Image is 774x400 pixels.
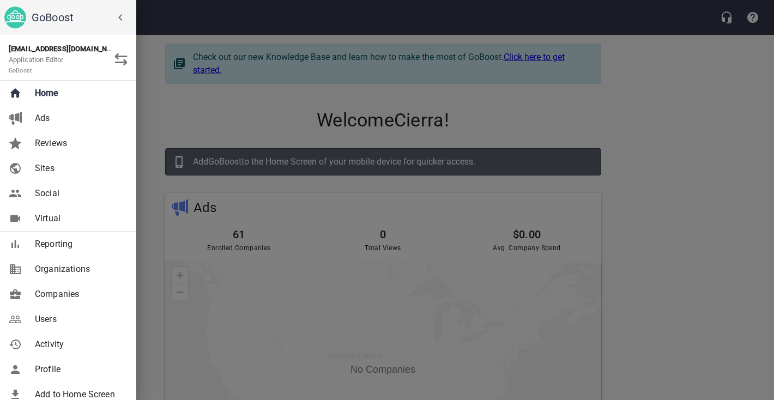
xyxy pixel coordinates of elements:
[35,137,123,150] span: Reviews
[35,112,123,125] span: Ads
[35,363,123,376] span: Profile
[35,338,123,351] span: Activity
[32,9,132,26] h6: GoBoost
[108,46,134,72] button: Switch Role
[35,263,123,276] span: Organizations
[9,45,124,53] strong: [EMAIL_ADDRESS][DOMAIN_NAME]
[9,56,64,75] span: Application Editor
[35,187,123,200] span: Social
[4,7,26,28] img: go_boost_head.png
[35,87,123,100] span: Home
[35,212,123,225] span: Virtual
[35,313,123,326] span: Users
[35,238,123,251] span: Reporting
[35,162,123,175] span: Sites
[9,67,32,74] small: GoBoost
[35,288,123,301] span: Companies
